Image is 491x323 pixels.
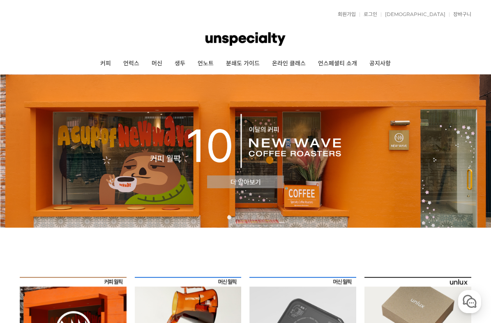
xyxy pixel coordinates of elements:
[227,215,231,219] a: 1
[117,53,145,74] a: 언럭스
[449,12,471,17] a: 장바구니
[191,53,220,74] a: 언노트
[334,12,356,17] a: 회원가입
[145,53,168,74] a: 머신
[244,215,248,219] a: 3
[252,215,256,219] a: 4
[360,12,377,17] a: 로그인
[312,53,363,74] a: 언스페셜티 소개
[220,53,266,74] a: 분쇄도 가이드
[168,53,191,74] a: 생두
[260,215,264,219] a: 5
[266,53,312,74] a: 온라인 클래스
[235,215,240,219] a: 2
[94,53,117,74] a: 커피
[381,12,445,17] a: [DEMOGRAPHIC_DATA]
[363,53,397,74] a: 공지사항
[205,27,285,51] img: 언스페셜티 몰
